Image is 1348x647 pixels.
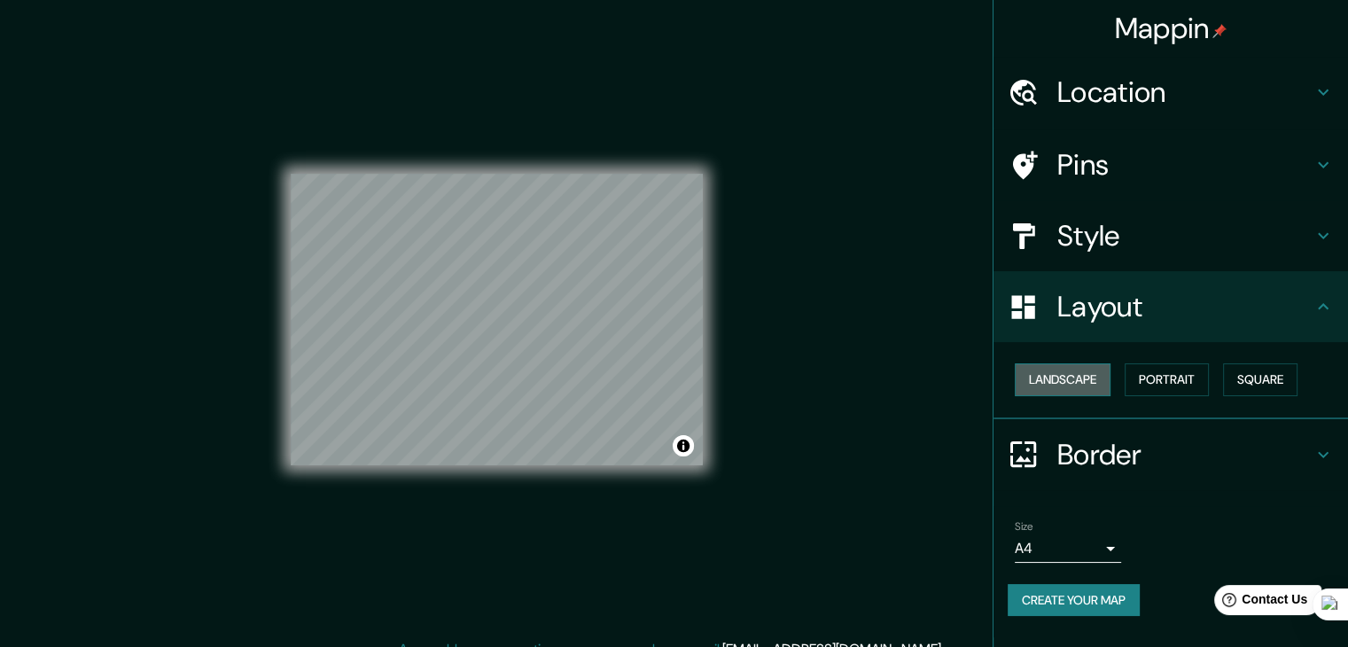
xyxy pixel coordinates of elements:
[1057,289,1313,324] h4: Layout
[993,200,1348,271] div: Style
[1057,147,1313,183] h4: Pins
[1015,534,1121,563] div: A4
[1057,218,1313,253] h4: Style
[1115,11,1227,46] h4: Mappin
[291,174,703,465] canvas: Map
[1015,518,1033,534] label: Size
[993,129,1348,200] div: Pins
[993,271,1348,342] div: Layout
[1008,584,1140,617] button: Create your map
[1125,363,1209,396] button: Portrait
[1057,74,1313,110] h4: Location
[1212,24,1227,38] img: pin-icon.png
[1190,578,1329,628] iframe: Help widget launcher
[673,435,694,456] button: Toggle attribution
[1057,437,1313,472] h4: Border
[993,57,1348,128] div: Location
[1015,363,1110,396] button: Landscape
[1223,363,1297,396] button: Square
[993,419,1348,490] div: Border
